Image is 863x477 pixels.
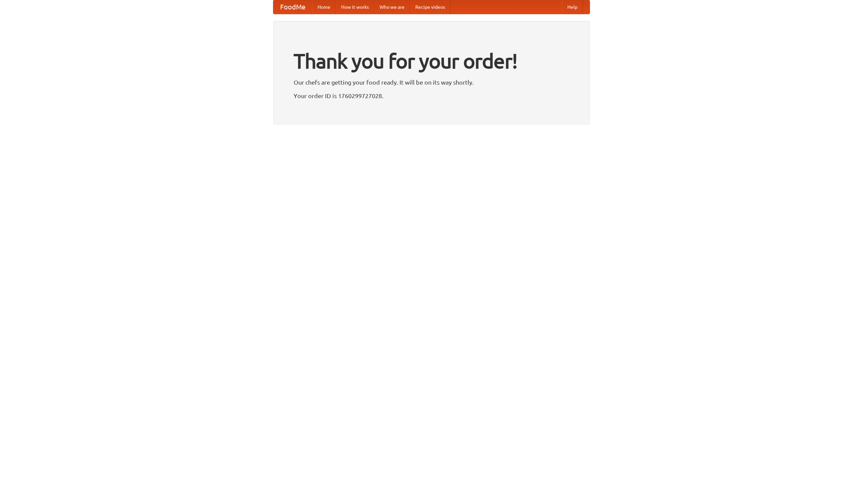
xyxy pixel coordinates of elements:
a: How it works [336,0,374,14]
p: Our chefs are getting your food ready. It will be on its way shortly. [294,77,569,87]
h1: Thank you for your order! [294,45,569,77]
a: Recipe videos [410,0,450,14]
a: FoodMe [273,0,312,14]
a: Home [312,0,336,14]
a: Who we are [374,0,410,14]
p: Your order ID is 1760299727028. [294,91,569,101]
a: Help [562,0,583,14]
